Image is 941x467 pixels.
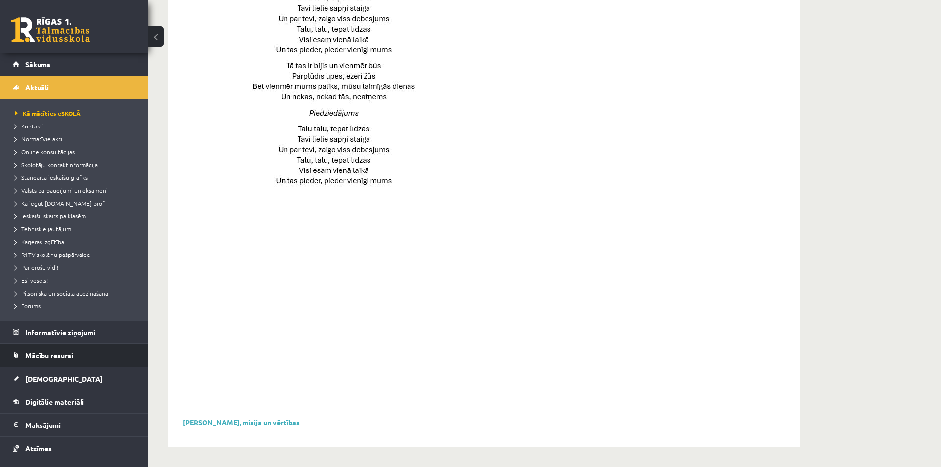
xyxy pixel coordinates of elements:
a: Forums [15,301,138,310]
legend: Maksājumi [25,414,136,436]
span: Atzīmes [25,444,52,453]
span: Ieskaišu skaits pa klasēm [15,212,86,220]
a: Pilsoniskā un sociālā audzināšana [15,289,138,297]
a: Kontakti [15,122,138,130]
legend: Informatīvie ziņojumi [25,321,136,343]
a: Aktuāli [13,76,136,99]
a: Ieskaišu skaits pa klasēm [15,212,138,220]
span: Par drošu vidi! [15,263,58,271]
a: Esi vesels! [15,276,138,285]
span: Kā iegūt [DOMAIN_NAME] prof [15,199,105,207]
a: Informatīvie ziņojumi [13,321,136,343]
span: Aktuāli [25,83,49,92]
a: [DEMOGRAPHIC_DATA] [13,367,136,390]
span: Esi vesels! [15,276,48,284]
a: Karjeras izglītība [15,237,138,246]
span: Sākums [25,60,50,69]
a: Normatīvie akti [15,134,138,143]
a: Mācību resursi [13,344,136,367]
span: Standarta ieskaišu grafiks [15,173,88,181]
a: Sākums [13,53,136,76]
span: [DEMOGRAPHIC_DATA] [25,374,103,383]
a: Tehniskie jautājumi [15,224,138,233]
span: Forums [15,302,41,310]
a: Skolotāju kontaktinformācija [15,160,138,169]
span: Kā mācīties eSKOLĀ [15,109,81,117]
a: Par drošu vidi! [15,263,138,272]
span: Mācību resursi [25,351,73,360]
a: Atzīmes [13,437,136,460]
span: Valsts pārbaudījumi un eksāmeni [15,186,108,194]
span: Online konsultācijas [15,148,75,156]
a: R1TV skolēnu pašpārvalde [15,250,138,259]
span: Kontakti [15,122,44,130]
a: Standarta ieskaišu grafiks [15,173,138,182]
a: Rīgas 1. Tālmācības vidusskola [11,17,90,42]
span: Tehniskie jautājumi [15,225,73,233]
span: Skolotāju kontaktinformācija [15,161,98,169]
a: Maksājumi [13,414,136,436]
span: Karjeras izglītība [15,238,64,246]
a: [PERSON_NAME], misija un vērtības [183,418,300,426]
span: Normatīvie akti [15,135,62,143]
a: Digitālie materiāli [13,390,136,413]
a: Online konsultācijas [15,147,138,156]
a: Kā iegūt [DOMAIN_NAME] prof [15,199,138,208]
a: Valsts pārbaudījumi un eksāmeni [15,186,138,195]
span: R1TV skolēnu pašpārvalde [15,251,90,258]
span: Digitālie materiāli [25,397,84,406]
a: Kā mācīties eSKOLĀ [15,109,138,118]
span: Pilsoniskā un sociālā audzināšana [15,289,108,297]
